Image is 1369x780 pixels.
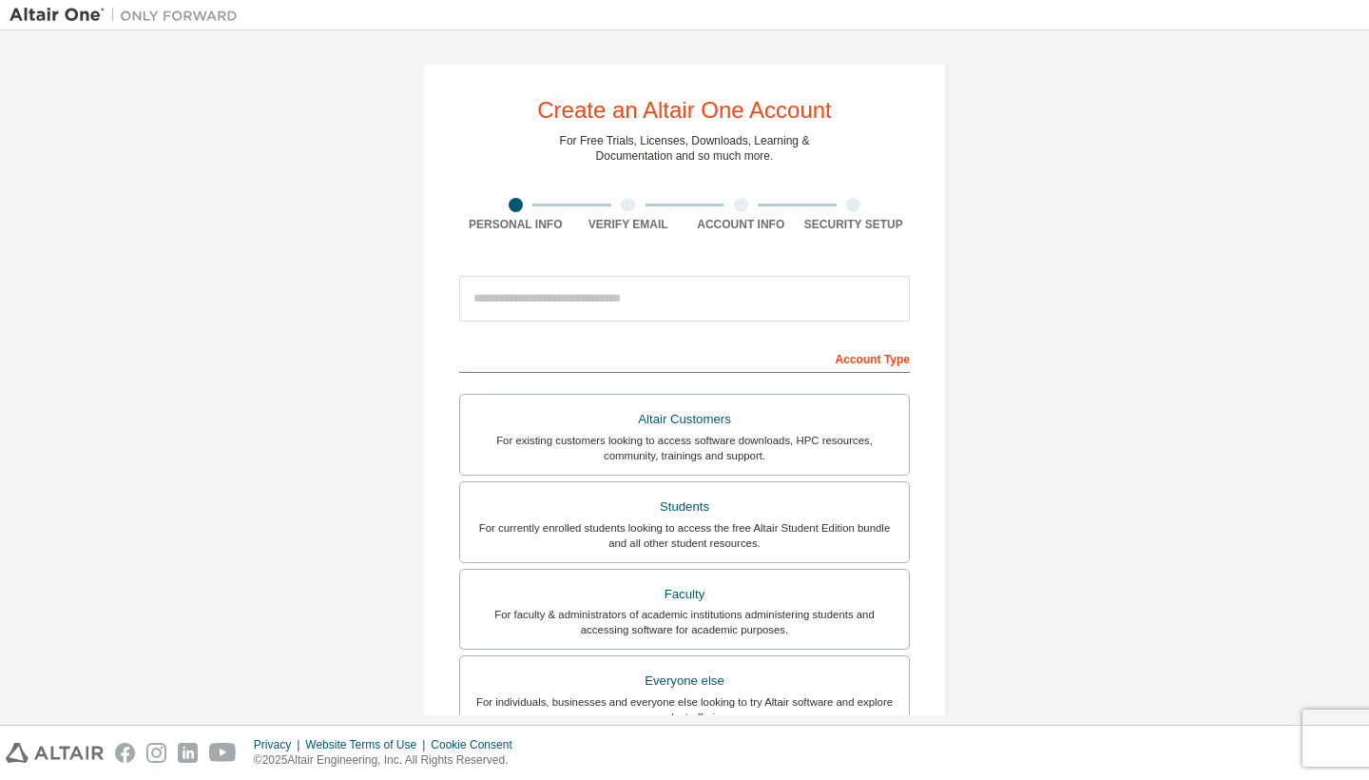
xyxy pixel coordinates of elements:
[254,752,524,769] p: © 2025 Altair Engineering, Inc. All Rights Reserved.
[6,743,104,763] img: altair_logo.svg
[472,494,897,520] div: Students
[459,342,910,373] div: Account Type
[472,581,897,608] div: Faculty
[472,520,897,551] div: For currently enrolled students looking to access the free Altair Student Edition bundle and all ...
[472,406,897,433] div: Altair Customers
[459,217,572,232] div: Personal Info
[798,217,911,232] div: Security Setup
[472,433,897,463] div: For existing customers looking to access software downloads, HPC resources, community, trainings ...
[10,6,247,25] img: Altair One
[254,737,305,752] div: Privacy
[472,694,897,725] div: For individuals, businesses and everyone else looking to try Altair software and explore our prod...
[537,99,832,122] div: Create an Altair One Account
[560,133,810,164] div: For Free Trials, Licenses, Downloads, Learning & Documentation and so much more.
[115,743,135,763] img: facebook.svg
[305,737,431,752] div: Website Terms of Use
[472,668,897,694] div: Everyone else
[572,217,685,232] div: Verify Email
[431,737,523,752] div: Cookie Consent
[472,607,897,637] div: For faculty & administrators of academic institutions administering students and accessing softwa...
[178,743,198,763] img: linkedin.svg
[209,743,237,763] img: youtube.svg
[146,743,166,763] img: instagram.svg
[684,217,798,232] div: Account Info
